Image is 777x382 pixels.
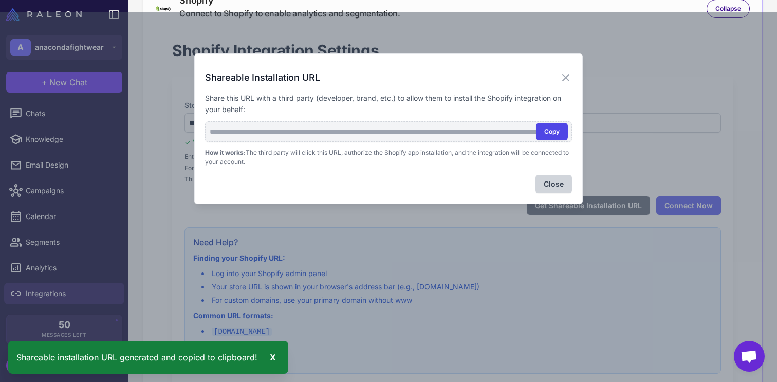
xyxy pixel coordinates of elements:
[205,148,572,167] p: The third party will click this URL, authorize the Shopify app installation, and the integration ...
[205,93,572,115] p: Share this URL with a third party (developer, brand, etc.) to allow them to install the Shopify i...
[205,149,246,156] strong: How it works:
[8,341,288,374] div: Shareable installation URL generated and copied to clipboard!
[179,7,400,20] div: Connect to Shopify to enable analytics and segmentation.
[205,70,320,84] h3: Shareable Installation URL
[266,349,280,366] div: X
[715,4,741,13] span: Collapse
[734,341,765,372] div: Open chat
[535,175,572,193] button: Close
[536,123,568,140] button: Copy
[6,8,86,21] a: Raleon Logo
[156,6,171,11] img: shopify-logo-primary-logo-456baa801ee66a0a435671082365958316831c9960c480451dd0330bcdae304f.svg
[6,8,82,21] img: Raleon Logo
